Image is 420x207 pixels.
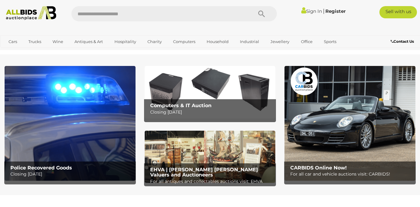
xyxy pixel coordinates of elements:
[5,66,136,181] img: Police Recovered Goods
[24,37,45,47] a: Trucks
[301,8,322,14] a: Sign In
[379,6,417,18] a: Sell with us
[290,170,413,178] p: For all car and vehicle auctions visit: CARBIDS!
[391,39,414,44] b: Contact Us
[49,37,67,47] a: Wine
[5,66,136,181] a: Police Recovered Goods Police Recovered Goods Closing [DATE]
[169,37,199,47] a: Computers
[236,37,263,47] a: Industrial
[284,66,415,181] a: CARBIDS Online Now! CARBIDS Online Now! For all car and vehicle auctions visit: CARBIDS!
[297,37,317,47] a: Office
[150,108,273,116] p: Closing [DATE]
[10,165,72,171] b: Police Recovered Goods
[143,37,166,47] a: Charity
[325,8,346,14] a: Register
[203,37,233,47] a: Household
[150,178,273,185] p: For all antiques and collectables auctions visit: EHVA
[284,66,415,181] img: CARBIDS Online Now!
[150,167,258,178] b: EHVA | [PERSON_NAME] [PERSON_NAME] Valuers and Auctioneers
[246,6,277,21] button: Search
[110,37,140,47] a: Hospitality
[5,37,21,47] a: Cars
[320,37,340,47] a: Sports
[391,38,415,45] a: Contact Us
[71,37,107,47] a: Antiques & Art
[145,131,276,183] a: EHVA | Evans Hastings Valuers and Auctioneers EHVA | [PERSON_NAME] [PERSON_NAME] Valuers and Auct...
[323,8,324,14] span: |
[10,170,133,178] p: Closing [DATE]
[145,131,276,183] img: EHVA | Evans Hastings Valuers and Auctioneers
[145,66,276,118] a: Computers & IT Auction Computers & IT Auction Closing [DATE]
[3,6,59,20] img: Allbids.com.au
[145,66,276,118] img: Computers & IT Auction
[290,165,347,171] b: CARBIDS Online Now!
[150,103,212,108] b: Computers & IT Auction
[266,37,293,47] a: Jewellery
[5,47,56,57] a: [GEOGRAPHIC_DATA]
